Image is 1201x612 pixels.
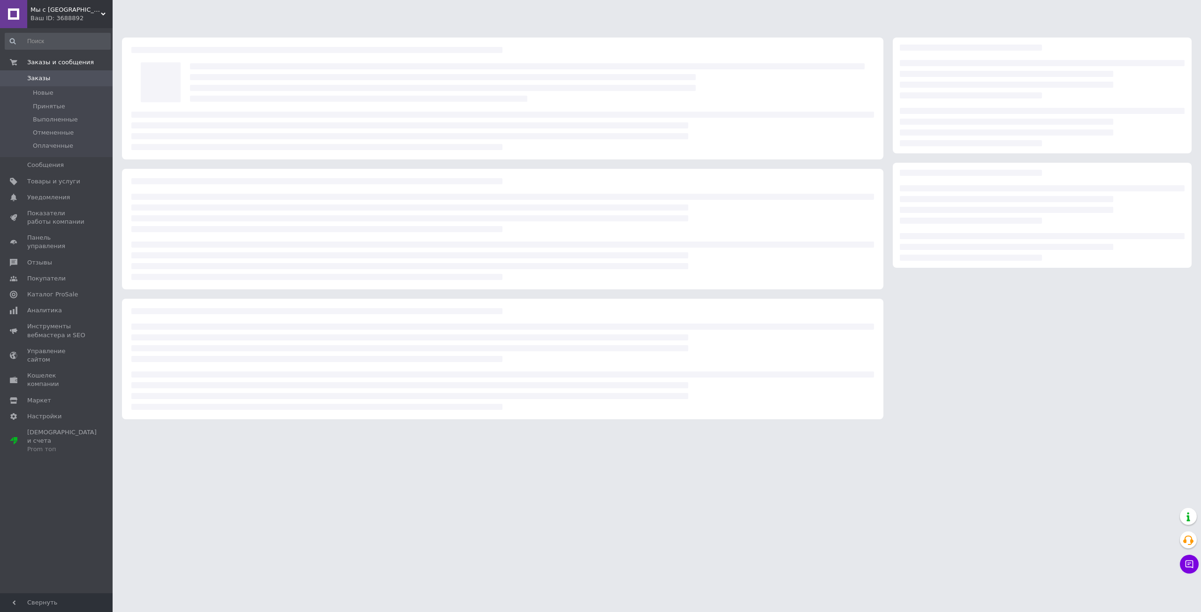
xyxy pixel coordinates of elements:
span: Аналитика [27,306,62,315]
span: Управление сайтом [27,347,87,364]
span: Уведомления [27,193,70,202]
input: Поиск [5,33,111,50]
span: Выполненные [33,115,78,124]
span: Инструменты вебмастера и SEO [27,322,87,339]
span: Покупатели [27,274,66,283]
span: Сообщения [27,161,64,169]
span: Каталог ProSale [27,290,78,299]
span: Мы с Украины|Krossfore [30,6,101,14]
span: Показатели работы компании [27,209,87,226]
button: Чат с покупателем [1180,555,1199,574]
div: Prom топ [27,445,97,453]
span: Кошелек компании [27,371,87,388]
span: Настройки [27,412,61,421]
span: Отзывы [27,258,52,267]
span: Заказы и сообщения [27,58,94,67]
span: Товары и услуги [27,177,80,186]
span: Отмененные [33,128,74,137]
span: Новые [33,89,53,97]
div: Ваш ID: 3688892 [30,14,113,23]
span: Заказы [27,74,50,83]
span: Оплаченные [33,142,73,150]
span: Маркет [27,396,51,405]
span: Принятые [33,102,65,111]
span: Панель управления [27,234,87,250]
span: [DEMOGRAPHIC_DATA] и счета [27,428,97,454]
